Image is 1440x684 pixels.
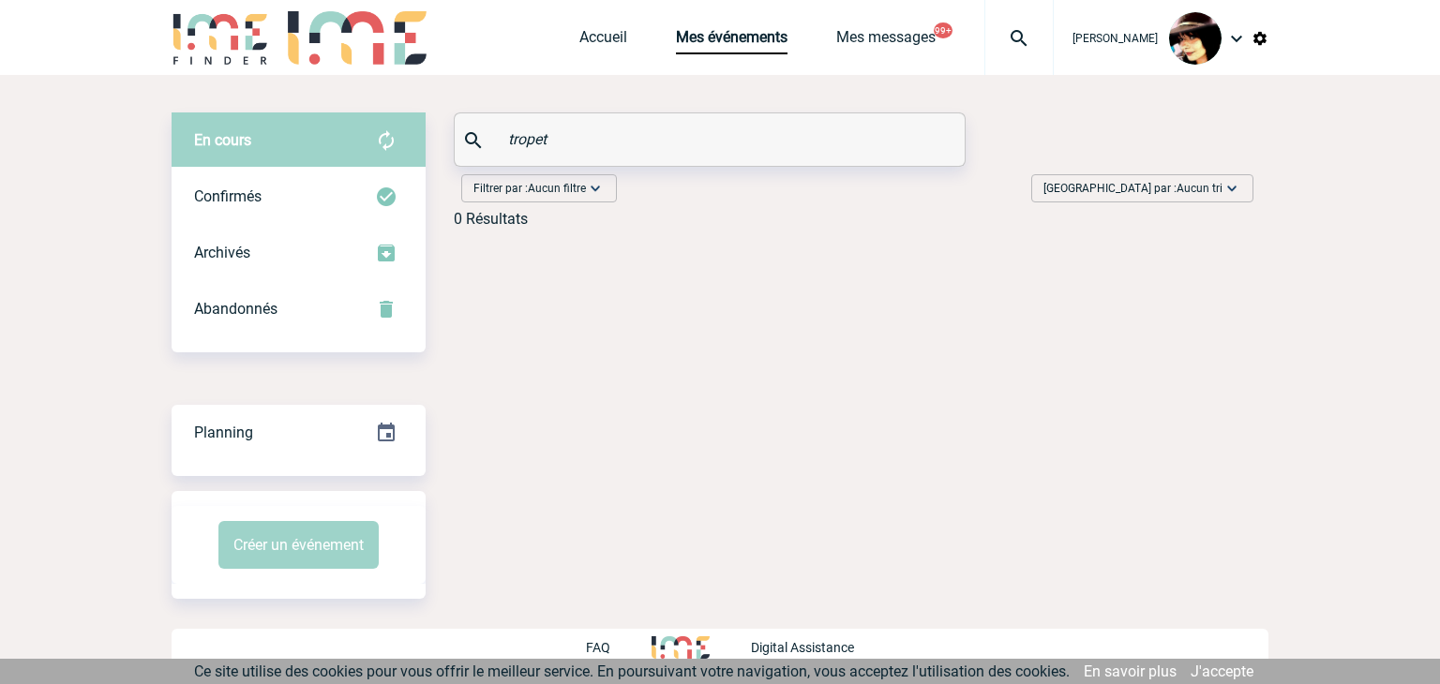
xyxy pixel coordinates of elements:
[1177,182,1222,195] span: Aucun tri
[172,405,426,461] div: Retrouvez ici tous vos événements organisés par date et état d'avancement
[172,225,426,281] div: Retrouvez ici tous les événements que vous avez décidé d'archiver
[218,521,379,569] button: Créer un événement
[934,22,952,38] button: 99+
[586,640,610,655] p: FAQ
[194,244,250,261] span: Archivés
[1191,662,1253,680] a: J'accepte
[586,637,652,655] a: FAQ
[454,210,528,228] div: 0 Résultats
[172,112,426,169] div: Retrouvez ici tous vos évènements avant confirmation
[473,179,586,198] span: Filtrer par :
[676,28,787,54] a: Mes événements
[172,404,426,459] a: Planning
[172,281,426,337] div: Retrouvez ici tous vos événements annulés
[528,182,586,195] span: Aucun filtre
[1169,12,1222,65] img: 101023-0.jpg
[194,300,277,318] span: Abandonnés
[1043,179,1222,198] span: [GEOGRAPHIC_DATA] par :
[1084,662,1177,680] a: En savoir plus
[1222,179,1241,198] img: baseline_expand_more_white_24dp-b.png
[652,636,710,659] img: http://www.idealmeetingsevents.fr/
[751,640,854,655] p: Digital Assistance
[194,662,1070,680] span: Ce site utilise des cookies pour vous offrir le meilleur service. En poursuivant votre navigation...
[836,28,936,54] a: Mes messages
[503,126,921,153] input: Rechercher un événement par son nom
[194,131,251,149] span: En cours
[194,424,253,441] span: Planning
[579,28,627,54] a: Accueil
[172,11,269,65] img: IME-Finder
[194,187,262,205] span: Confirmés
[1072,32,1158,45] span: [PERSON_NAME]
[586,179,605,198] img: baseline_expand_more_white_24dp-b.png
